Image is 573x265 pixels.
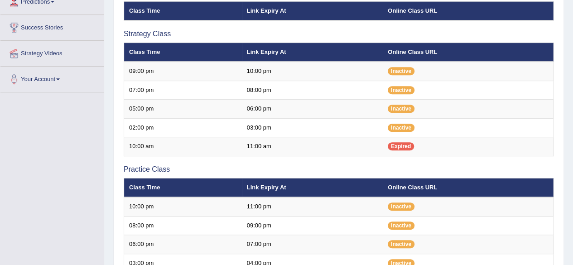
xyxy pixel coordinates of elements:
[388,240,414,248] span: Inactive
[124,30,554,38] h3: Strategy Class
[124,216,242,235] td: 08:00 pm
[242,216,383,235] td: 09:00 pm
[124,81,242,100] td: 07:00 pm
[388,202,414,211] span: Inactive
[242,1,383,20] th: Link Expiry At
[124,137,242,156] td: 10:00 am
[242,235,383,254] td: 07:00 pm
[388,67,414,75] span: Inactive
[124,197,242,216] td: 10:00 pm
[242,62,383,81] td: 10:00 pm
[124,62,242,81] td: 09:00 pm
[242,178,383,197] th: Link Expiry At
[242,43,383,62] th: Link Expiry At
[242,100,383,119] td: 06:00 pm
[242,118,383,137] td: 03:00 pm
[0,67,104,89] a: Your Account
[0,41,104,63] a: Strategy Videos
[388,124,414,132] span: Inactive
[383,1,553,20] th: Online Class URL
[242,197,383,216] td: 11:00 pm
[388,86,414,94] span: Inactive
[242,137,383,156] td: 11:00 am
[0,15,104,38] a: Success Stories
[388,222,414,230] span: Inactive
[388,105,414,113] span: Inactive
[124,178,242,197] th: Class Time
[383,43,553,62] th: Online Class URL
[124,1,242,20] th: Class Time
[124,100,242,119] td: 05:00 pm
[388,142,414,150] span: Expired
[124,235,242,254] td: 06:00 pm
[124,165,554,173] h3: Practice Class
[124,118,242,137] td: 02:00 pm
[383,178,553,197] th: Online Class URL
[124,43,242,62] th: Class Time
[242,81,383,100] td: 08:00 pm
